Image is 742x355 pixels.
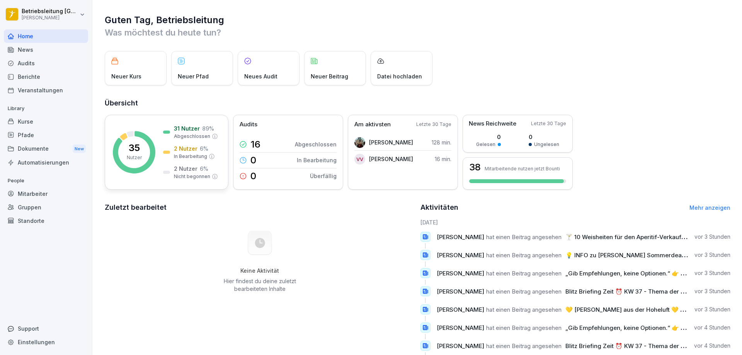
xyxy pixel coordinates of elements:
[437,324,484,331] span: [PERSON_NAME]
[4,128,88,142] a: Pfade
[476,141,495,148] p: Gelesen
[377,72,422,80] p: Datei hochladen
[437,251,484,259] span: [PERSON_NAME]
[4,29,88,43] a: Home
[4,56,88,70] a: Audits
[105,26,730,39] p: Was möchtest du heute tun?
[297,156,337,164] p: In Bearbeitung
[105,98,730,109] h2: Übersicht
[73,144,86,153] div: New
[4,70,88,83] a: Berichte
[694,287,730,295] p: vor 3 Stunden
[240,120,257,129] p: Audits
[469,163,481,172] h3: 38
[174,153,207,160] p: In Bearbeitung
[486,288,562,295] span: hat einen Beitrag angesehen
[486,324,562,331] span: hat einen Beitrag angesehen
[4,187,88,200] a: Mitarbeiter
[369,138,413,146] p: [PERSON_NAME]
[534,141,559,148] p: Ungelesen
[486,233,562,241] span: hat einen Beitrag angesehen
[437,233,484,241] span: [PERSON_NAME]
[485,166,560,172] p: Mitarbeitende nutzen jetzt Bounti
[694,342,730,350] p: vor 4 Stunden
[486,251,562,259] span: hat einen Beitrag angesehen
[22,15,78,20] p: [PERSON_NAME]
[4,102,88,115] p: Library
[202,124,214,132] p: 89 %
[354,154,365,165] div: VV
[174,124,200,132] p: 31 Nutzer
[200,144,208,153] p: 6 %
[127,154,142,161] p: Nutzer
[354,120,391,129] p: Am aktivsten
[694,251,730,259] p: vor 3 Stunden
[435,155,451,163] p: 16 min.
[4,142,88,156] div: Dokumente
[178,72,209,80] p: Neuer Pfad
[174,133,210,140] p: Abgeschlossen
[4,214,88,228] a: Standorte
[221,267,299,274] h5: Keine Aktivität
[250,140,260,149] p: 16
[486,342,562,350] span: hat einen Beitrag angesehen
[111,72,141,80] p: Neuer Kurs
[250,172,256,181] p: 0
[486,270,562,277] span: hat einen Beitrag angesehen
[105,202,415,213] h2: Zuletzt bearbeitet
[354,137,365,148] img: b2w78m5c2icqk197g641nw8x.png
[529,133,559,141] p: 0
[4,43,88,56] a: News
[174,165,197,173] p: 2 Nutzer
[416,121,451,128] p: Letzte 30 Tage
[437,288,484,295] span: [PERSON_NAME]
[105,14,730,26] h1: Guten Tag, Betriebsleitung
[310,172,337,180] p: Überfällig
[694,233,730,241] p: vor 3 Stunden
[174,144,197,153] p: 2 Nutzer
[420,202,458,213] h2: Aktivitäten
[22,8,78,15] p: Betriebsleitung [GEOGRAPHIC_DATA]
[174,173,210,180] p: Nicht begonnen
[689,204,730,211] a: Mehr anzeigen
[4,156,88,169] a: Automatisierungen
[4,335,88,349] a: Einstellungen
[4,175,88,187] p: People
[437,342,484,350] span: [PERSON_NAME]
[250,156,256,165] p: 0
[437,306,484,313] span: [PERSON_NAME]
[295,140,337,148] p: Abgeschlossen
[469,119,516,128] p: News Reichweite
[432,138,451,146] p: 128 min.
[476,133,501,141] p: 0
[4,142,88,156] a: DokumenteNew
[129,143,140,153] p: 35
[311,72,348,80] p: Neuer Beitrag
[694,269,730,277] p: vor 3 Stunden
[420,218,731,226] h6: [DATE]
[531,120,566,127] p: Letzte 30 Tage
[486,306,562,313] span: hat einen Beitrag angesehen
[694,324,730,331] p: vor 4 Stunden
[437,270,484,277] span: [PERSON_NAME]
[244,72,277,80] p: Neues Audit
[4,115,88,128] a: Kurse
[4,83,88,97] a: Veranstaltungen
[221,277,299,293] p: Hier findest du deine zuletzt bearbeiteten Inhalte
[4,200,88,214] a: Gruppen
[694,306,730,313] p: vor 3 Stunden
[4,322,88,335] div: Support
[369,155,413,163] p: [PERSON_NAME]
